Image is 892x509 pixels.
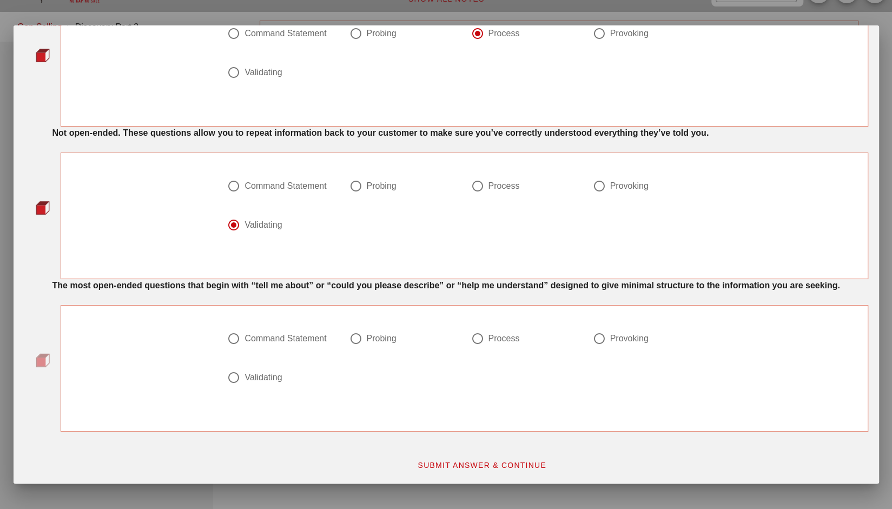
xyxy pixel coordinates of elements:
img: question-bullet.png [36,353,50,367]
div: Probing [366,181,396,191]
div: Provoking [610,28,648,39]
div: Validating [245,372,282,383]
div: Command Statement [245,181,326,191]
div: Process [488,181,519,191]
div: Command Statement [245,28,326,39]
strong: Not open-ended. These questions allow you to repeat information back to your customer to make sur... [52,128,709,137]
div: Process [488,333,519,344]
div: Probing [366,333,396,344]
div: Provoking [610,333,648,344]
div: Provoking [610,181,648,191]
span: SUBMIT ANSWER & CONTINUE [417,461,546,470]
div: Validating [245,67,282,78]
button: SUBMIT ANSWER & CONTINUE [408,455,555,475]
strong: The most open-ended questions that begin with “tell me about” or “could you please describe” or “... [52,281,840,290]
img: question-bullet-actve.png [36,48,50,62]
div: Process [488,28,519,39]
div: Validating [245,220,282,230]
div: Probing [366,28,396,39]
img: question-bullet-actve.png [36,201,50,215]
div: Command Statement [245,333,326,344]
